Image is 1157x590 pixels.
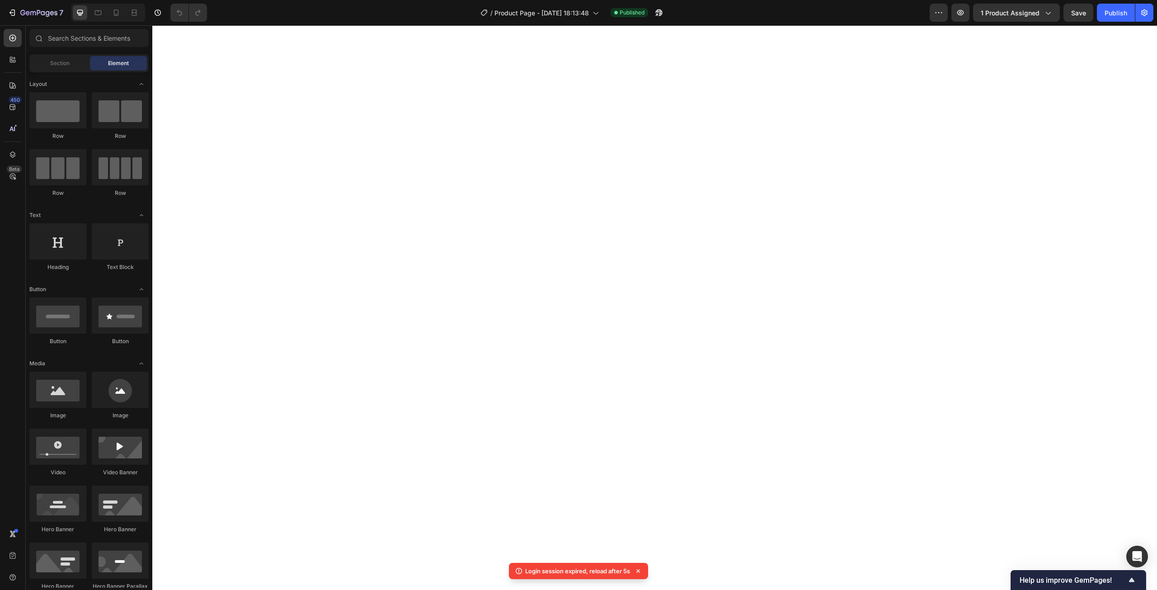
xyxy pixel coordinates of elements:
span: / [490,8,493,18]
button: Show survey - Help us improve GemPages! [1020,575,1137,585]
span: Product Page - [DATE] 18:13:48 [494,8,589,18]
div: Text Block [92,263,149,271]
span: 1 product assigned [981,8,1039,18]
span: Help us improve GemPages! [1020,576,1126,585]
button: Publish [1097,4,1135,22]
span: Text [29,211,41,219]
div: Row [29,132,86,140]
span: Toggle open [134,356,149,371]
span: Layout [29,80,47,88]
div: Hero Banner [29,525,86,533]
span: Save [1071,9,1086,17]
button: 7 [4,4,67,22]
div: Video [29,468,86,477]
div: Beta [7,165,22,173]
div: Button [92,337,149,345]
span: Toggle open [134,282,149,297]
div: 450 [9,96,22,104]
span: Media [29,359,45,368]
div: Video Banner [92,468,149,477]
span: Toggle open [134,77,149,91]
div: Button [29,337,86,345]
span: Button [29,285,46,293]
div: Hero Banner [92,525,149,533]
div: Image [29,411,86,420]
p: Login session expired, reload after 5s [525,566,630,576]
input: Search Sections & Elements [29,29,149,47]
div: Publish [1105,8,1127,18]
button: 1 product assigned [973,4,1060,22]
iframe: Design area [152,25,1157,590]
p: 7 [59,7,63,18]
div: Open Intercom Messenger [1126,546,1148,567]
span: Element [108,59,129,67]
div: Row [92,189,149,197]
span: Section [50,59,70,67]
button: Save [1063,4,1093,22]
div: Row [29,189,86,197]
span: Published [620,9,644,17]
div: Undo/Redo [170,4,207,22]
span: Toggle open [134,208,149,222]
div: Image [92,411,149,420]
div: Row [92,132,149,140]
div: Heading [29,263,86,271]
